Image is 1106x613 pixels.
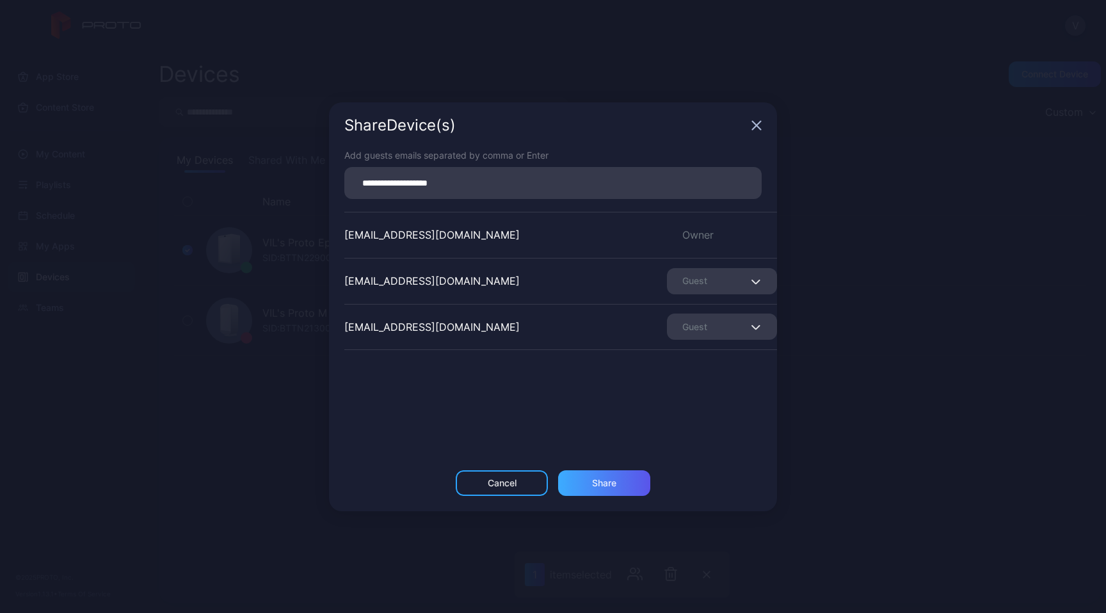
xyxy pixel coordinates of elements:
div: [EMAIL_ADDRESS][DOMAIN_NAME] [344,227,520,243]
button: Guest [667,314,777,340]
div: Owner [667,227,777,243]
div: Cancel [488,478,517,488]
button: Guest [667,268,777,294]
div: [EMAIL_ADDRESS][DOMAIN_NAME] [344,273,520,289]
button: Cancel [456,470,548,496]
button: Share [558,470,650,496]
div: Share [592,478,616,488]
div: Add guests emails separated by comma or Enter [344,148,762,162]
div: [EMAIL_ADDRESS][DOMAIN_NAME] [344,319,520,335]
div: Share Device (s) [344,118,746,133]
